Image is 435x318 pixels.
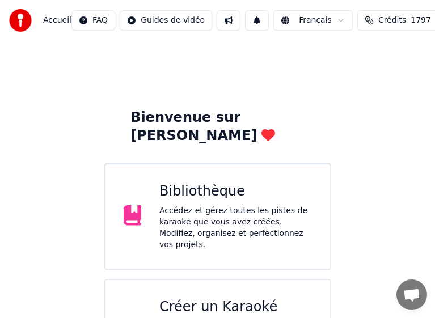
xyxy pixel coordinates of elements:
a: Ouvrir le chat [396,279,427,310]
span: Accueil [43,15,71,26]
button: FAQ [71,10,115,31]
img: youka [9,9,32,32]
div: Créer un Karaoké [159,298,312,316]
span: Crédits [378,15,406,26]
div: Bibliothèque [159,183,312,201]
span: 1797 [411,15,431,26]
div: Accédez et gérez toutes les pistes de karaoké que vous avez créées. Modifiez, organisez et perfec... [159,205,312,251]
nav: breadcrumb [43,15,71,26]
div: Bienvenue sur [PERSON_NAME] [130,109,305,145]
button: Guides de vidéo [120,10,212,31]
